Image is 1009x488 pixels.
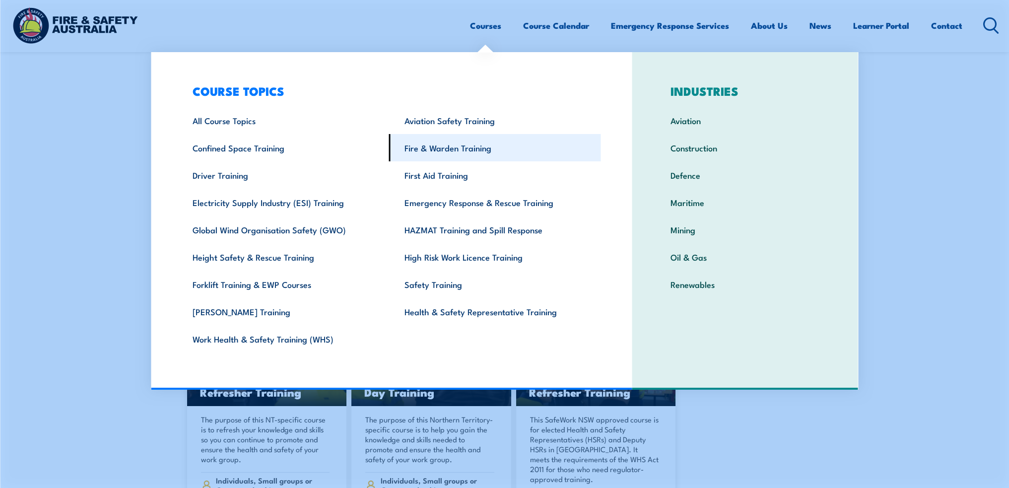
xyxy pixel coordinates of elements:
h3: NT Health & Safety Representative Refresher Training [200,363,334,398]
a: Course Calendar [523,12,589,39]
a: Safety Training [389,271,601,298]
a: Work Health & Safety Training (WHS) [177,325,389,352]
a: Aviation [655,107,835,134]
a: Electricity Supply Industry (ESI) Training [177,189,389,216]
h3: NSW Health & Safety Representative Refresher Training [529,363,663,398]
a: Defence [655,161,835,189]
a: Height Safety & Rescue Training [177,243,389,271]
a: Aviation Safety Training [389,107,601,134]
p: The purpose of this Northern Territory-specific course is to help you gain the knowledge and skil... [365,415,494,464]
a: Fire & Warden Training [389,134,601,161]
a: Renewables [655,271,835,298]
a: HAZMAT Training and Spill Response [389,216,601,243]
a: [PERSON_NAME] Training [177,298,389,325]
p: The purpose of this NT-specific course is to refresh your knowledge and skills so you can continu... [201,415,330,464]
a: Maritime [655,189,835,216]
a: About Us [751,12,788,39]
a: Forklift Training & EWP Courses [177,271,389,298]
a: Health & Safety Representative Training [389,298,601,325]
a: All Course Topics [177,107,389,134]
p: This SafeWork NSW approved course is for elected Health and Safety Representatives (HSRs) and Dep... [530,415,659,484]
a: First Aid Training [389,161,601,189]
a: High Risk Work Licence Training [389,243,601,271]
a: Confined Space Training [177,134,389,161]
a: Courses [470,12,501,39]
h3: NT Health & Safety Representative Initial 5 Day Training [364,363,498,398]
h3: INDUSTRIES [655,84,835,98]
a: Construction [655,134,835,161]
a: Emergency Response Services [611,12,729,39]
a: Mining [655,216,835,243]
a: Contact [931,12,962,39]
a: News [809,12,831,39]
a: Oil & Gas [655,243,835,271]
h3: COURSE TOPICS [177,84,601,98]
a: Global Wind Organisation Safety (GWO) [177,216,389,243]
a: Driver Training [177,161,389,189]
a: Emergency Response & Rescue Training [389,189,601,216]
a: Learner Portal [853,12,909,39]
